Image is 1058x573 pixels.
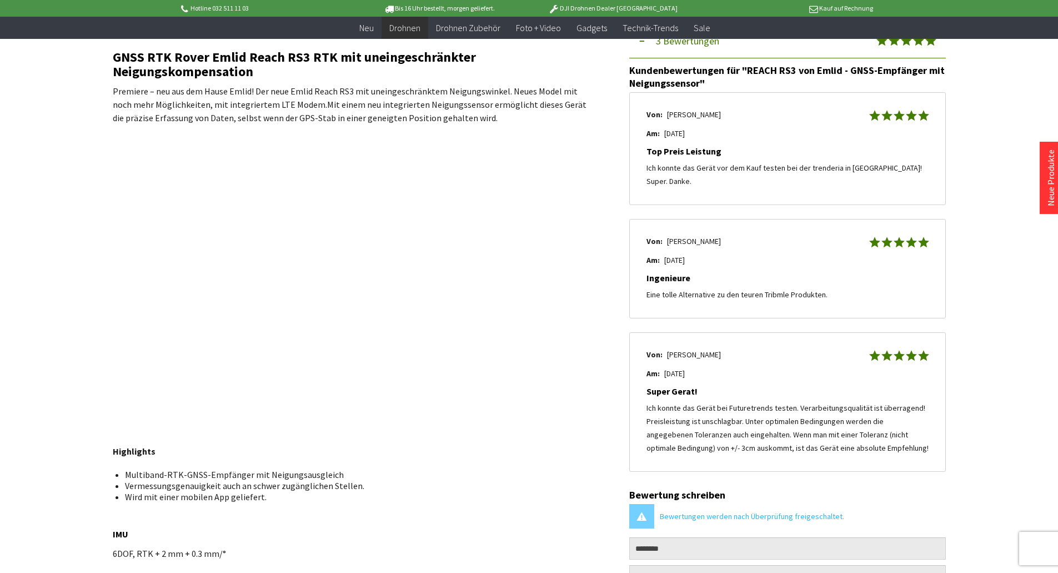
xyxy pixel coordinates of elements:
a: Technik-Trends [615,17,686,39]
div: Bewertungen werden nach Überprüfung freigeschaltet. [654,504,945,529]
p: Eine tolle Alternative zu den teuren Tribmle Produkten. [646,288,929,301]
span: [DATE] [664,128,685,138]
h4: IMU [113,527,596,541]
strong: Von: [646,350,663,360]
strong: Von: [646,109,663,119]
strong: Von: [646,236,663,246]
a: Drohnen [382,17,428,39]
span: [PERSON_NAME] [667,236,721,246]
span: Gadgets [576,22,607,33]
span: Drohnen Zubehör [436,22,500,33]
p: 6DOF, RTK + 2 mm + 0.3 mm/° [113,547,596,560]
strong: Am: [646,368,660,378]
span: [PERSON_NAME] [667,350,721,360]
a: Foto + Video [508,17,569,39]
a: Neue Produkte [1045,150,1056,206]
span: [DATE] [664,255,685,265]
button: 3 Bewertungen [629,24,946,58]
h4: Ingenieure [646,271,929,285]
strong: Am: [646,255,660,265]
strong: Am: [646,128,660,138]
strong: Highlights [113,446,156,457]
p: Hotline 032 511 11 03 [179,2,353,15]
li: Multiband-RTK-GNSS-Empfänger mit Neigungsausgleich [125,469,587,480]
span: Drohnen [389,22,420,33]
li: Wird mit einer mobilen App geliefert. [125,491,587,502]
h4: Super Gerat! [646,384,929,398]
div: Bewertung schreiben [629,489,946,501]
span: Neu [359,22,374,33]
span: [DATE] [664,368,685,378]
p: Kauf auf Rechnung [700,2,873,15]
a: Gadgets [569,17,615,39]
li: Vermessungsgenauigkeit auch an schwer zugänglichen Stellen. [125,480,587,491]
span: Sale [694,22,710,33]
p: DJI Drohnen Dealer [GEOGRAPHIC_DATA] [526,2,699,15]
h4: Top Preis Leistung [646,144,929,158]
span: Foto + Video [516,22,561,33]
span: Mit einem neu integrierten Neigungssensor ermöglicht dieses Gerät die präzise Erfassung von Daten... [113,99,586,123]
a: Sale [686,17,718,39]
p: Ich konnte das Gerät vor dem Kauf testen bei der trenderia in [GEOGRAPHIC_DATA]! Super. Danke. [646,161,929,188]
p: Bis 16 Uhr bestellt, morgen geliefert. [353,2,526,15]
iframe: YouTube video player [113,136,596,430]
p: Ich konnte das Gerät bei Futuretrends testen. Verarbeitungsqualität ist überragend! Preisleistung... [646,401,929,455]
h2: GNSS RTK Rover Emlid Reach RS3 RTK mit uneingeschränkter Neigungskompensation [113,50,596,79]
span: Technik-Trends [623,22,678,33]
a: Drohnen Zubehör [428,17,508,39]
a: Neu [352,17,382,39]
span: Premiere – neu aus dem Hause Emlid! Der neue Emlid Reach RS3 mit uneingeschränktem Neigungswinkel... [113,86,586,123]
div: Kundenbewertungen für "REACH RS3 von Emlid - GNSS-Empfänger mit Neigungssensor" [629,64,946,89]
span: [PERSON_NAME] [667,109,721,119]
input: Ihr Name [629,537,946,560]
